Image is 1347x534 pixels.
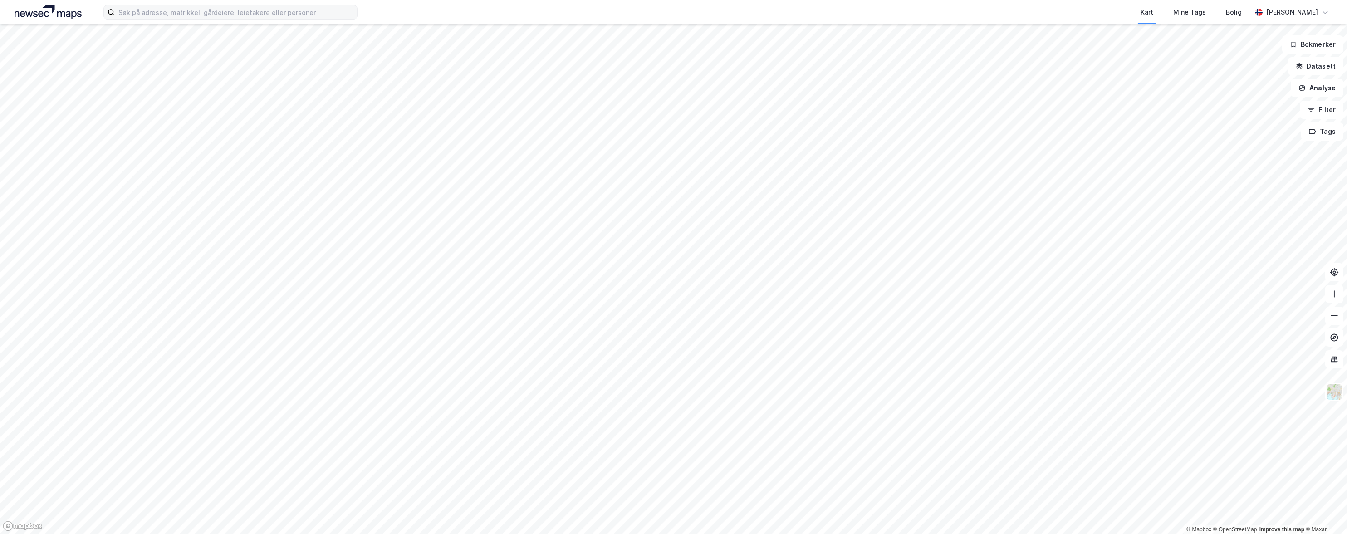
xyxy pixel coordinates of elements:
[3,521,43,531] a: Mapbox homepage
[1259,526,1304,533] a: Improve this map
[1291,79,1343,97] button: Analyse
[1301,122,1343,141] button: Tags
[1173,7,1206,18] div: Mine Tags
[1266,7,1318,18] div: [PERSON_NAME]
[1141,7,1153,18] div: Kart
[1282,35,1343,54] button: Bokmerker
[1302,490,1347,534] iframe: Chat Widget
[1300,101,1343,119] button: Filter
[1226,7,1242,18] div: Bolig
[115,5,357,19] input: Søk på adresse, matrikkel, gårdeiere, leietakere eller personer
[1213,526,1257,533] a: OpenStreetMap
[15,5,82,19] img: logo.a4113a55bc3d86da70a041830d287a7e.svg
[1288,57,1343,75] button: Datasett
[1326,383,1343,401] img: Z
[1186,526,1211,533] a: Mapbox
